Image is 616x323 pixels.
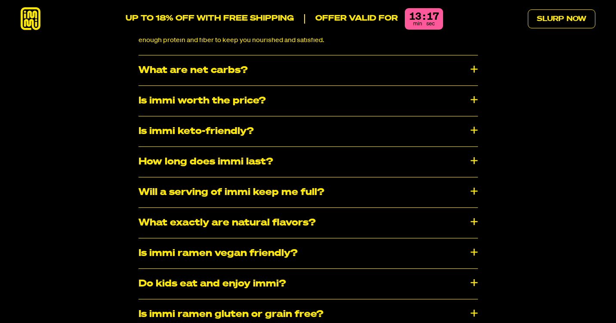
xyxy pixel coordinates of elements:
div: : [423,12,425,22]
div: Do kids eat and enjoy immi? [139,269,478,299]
p: UP TO 18% OFF WITH FREE SHIPPING [126,14,294,24]
div: Is immi ramen vegan friendly? [139,238,478,268]
span: sec [426,21,435,27]
div: What exactly are natural flavors? [139,208,478,238]
a: Slurp Now [528,9,595,28]
span: min [413,21,422,27]
div: How long does immi last? [139,147,478,177]
div: Is immi keto-friendly? [139,116,478,146]
iframe: Marketing Popup [4,283,91,319]
div: What are net carbs? [139,55,478,85]
div: 17 [427,12,439,22]
p: Offer valid for [304,14,398,24]
div: 13 [409,12,421,22]
div: Will a serving of immi keep me full? [139,177,478,207]
div: Is immi worth the price? [139,86,478,116]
